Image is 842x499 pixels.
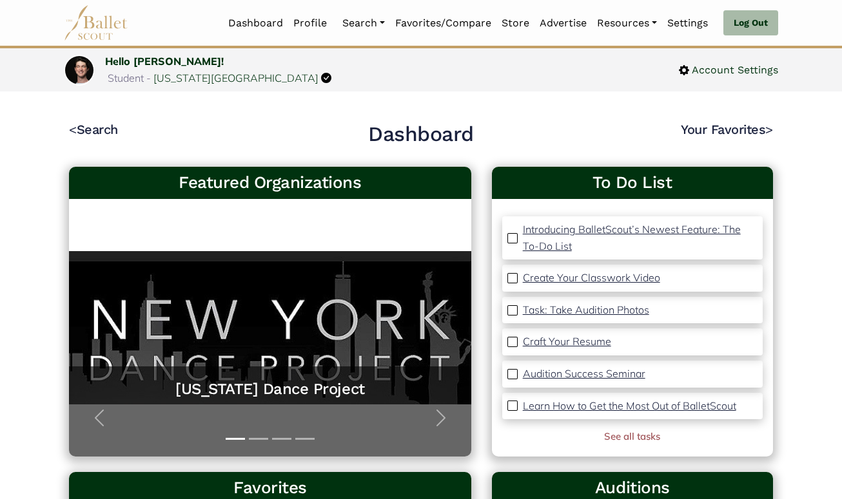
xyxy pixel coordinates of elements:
h3: Featured Organizations [79,172,461,194]
a: Create Your Classwork Video [523,270,660,287]
a: Introducing BalletScout’s Newest Feature: The To-Do List [523,221,758,254]
a: Dashboard [223,10,288,37]
a: Log Out [723,10,778,36]
a: Search [337,10,390,37]
a: Account Settings [679,62,778,79]
button: Slide 3 [272,431,291,446]
a: [US_STATE] Dance Project [82,379,458,399]
a: Profile [288,10,332,37]
button: Slide 1 [226,431,245,446]
a: Your Favorites> [681,122,773,137]
a: Learn How to Get the Most Out of BalletScout [523,398,736,415]
a: To Do List [502,172,763,194]
img: profile picture [65,56,93,93]
a: [US_STATE][GEOGRAPHIC_DATA] [153,71,318,84]
p: Introducing BalletScout’s Newest Feature: The To-Do List [523,223,741,252]
a: Hello [PERSON_NAME]! [105,55,224,68]
a: See all tasks [604,430,660,442]
a: Store [496,10,534,37]
a: <Search [69,122,118,137]
p: Create Your Classwork Video [523,271,660,284]
h3: Auditions [502,477,763,499]
p: Learn How to Get the Most Out of BalletScout [523,399,736,412]
a: Task: Take Audition Photos [523,302,649,319]
p: Task: Take Audition Photos [523,303,649,316]
h2: Dashboard [368,121,474,148]
button: Slide 4 [295,431,315,446]
a: Craft Your Resume [523,334,611,350]
span: Account Settings [689,62,778,79]
p: Audition Success Seminar [523,367,645,380]
a: Settings [662,10,713,37]
a: Resources [592,10,662,37]
button: Slide 2 [249,431,268,446]
span: Student [108,71,144,84]
a: Favorites/Compare [390,10,496,37]
span: - [146,71,151,84]
h3: Favorites [79,477,461,499]
a: Advertise [534,10,592,37]
p: Craft Your Resume [523,335,611,348]
code: < [69,121,77,137]
code: > [765,121,773,137]
a: Audition Success Seminar [523,366,645,382]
